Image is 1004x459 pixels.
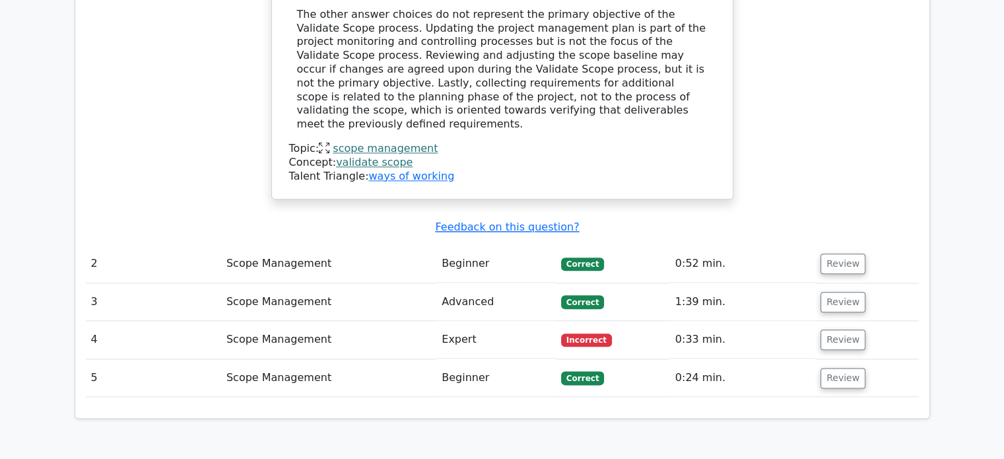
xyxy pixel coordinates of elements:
td: 1:39 min. [670,283,815,321]
div: Talent Triangle: [289,142,716,183]
div: Concept: [289,156,716,170]
a: ways of working [368,170,454,182]
td: Expert [436,321,556,359]
td: 2 [86,245,221,283]
td: Advanced [436,283,556,321]
td: Scope Management [221,359,436,397]
td: 0:33 min. [670,321,815,359]
td: Beginner [436,359,556,397]
a: validate scope [336,156,413,168]
td: 0:24 min. [670,359,815,397]
td: Beginner [436,245,556,283]
td: 0:52 min. [670,245,815,283]
td: Scope Management [221,321,436,359]
button: Review [820,254,865,274]
span: Correct [561,371,604,384]
td: Scope Management [221,283,436,321]
td: 3 [86,283,221,321]
span: Incorrect [561,334,612,347]
td: 4 [86,321,221,359]
span: Correct [561,295,604,308]
button: Review [820,368,865,388]
td: 5 [86,359,221,397]
a: Feedback on this question? [435,221,579,233]
button: Review [820,292,865,312]
td: Scope Management [221,245,436,283]
div: Topic: [289,142,716,156]
span: Correct [561,258,604,271]
button: Review [820,330,865,350]
a: scope management [333,142,438,155]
